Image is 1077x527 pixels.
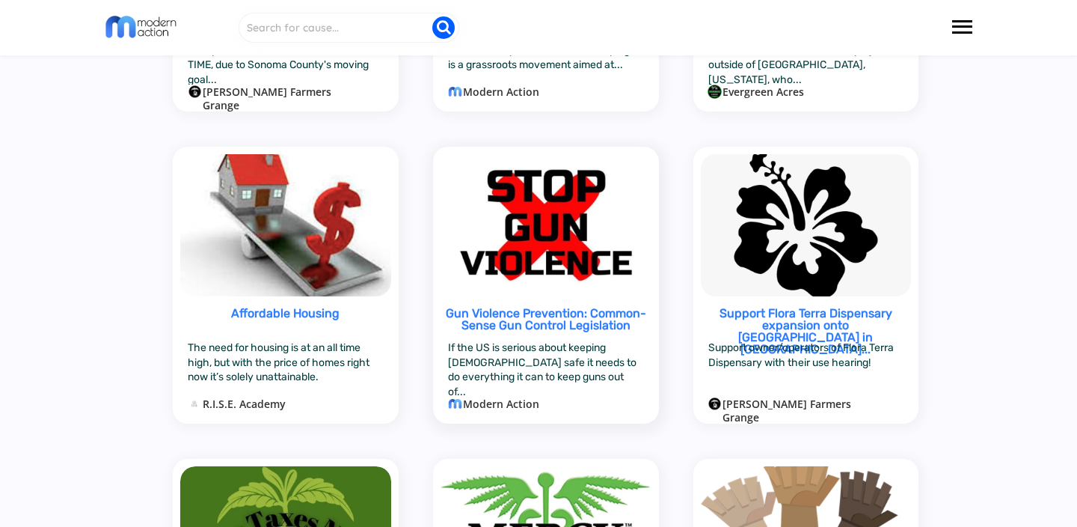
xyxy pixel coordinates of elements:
[203,397,368,411] div: R.I.S.E. Academy
[702,308,909,338] div: Support Flora Terra Dispensary expansion onto [GEOGRAPHIC_DATA] in [GEOGRAPHIC_DATA]...
[463,397,628,411] div: Modern Action
[463,85,628,99] div: Modern Action
[188,341,383,389] div: The need for housing is at an all time high, but with the price of homes right now it’s solely un...
[722,397,888,411] div: [PERSON_NAME] Farmers Grange
[105,14,177,40] img: Modern Action
[203,85,368,99] div: [PERSON_NAME] Farmers Grange
[441,308,650,338] div: Gun Violence Prevention: Common-Sense Gun Control Legislation
[188,28,383,76] div: We cannot let [PERSON_NAME] and her family be zoned out, FOR A SECOND TIME, due to Sonoma County'...
[722,85,888,99] div: Evergreen Acres
[441,154,651,296] img: Gun Violence Prevention: Common-Sense Gun Control Legislation
[448,341,643,389] div: If the US is serious about keeping [DEMOGRAPHIC_DATA] safe it needs to do everything it can to ke...
[708,341,903,389] div: Support owner/operators of Flora Terra Dispensary with their use hearing!
[708,28,903,76] div: We Support Evergreen Acres! Evergreen Acres is a cannabis cultivation project outside of [GEOGRAP...
[239,13,459,43] input: Search for cause...
[181,308,390,338] div: Affordable Housing
[180,154,391,296] img: Affordable Housing
[701,154,911,296] img: Support Flora Terra Dispensary expansion onto 4th Street in Santa Rosa, Ca.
